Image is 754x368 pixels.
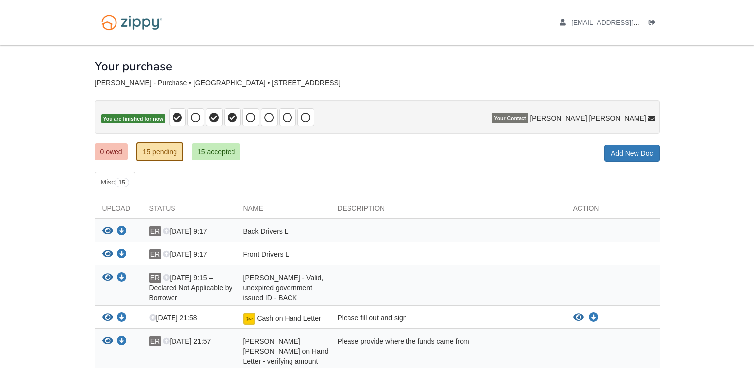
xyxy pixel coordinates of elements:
[117,228,127,236] a: Download Back Drivers L
[243,250,290,258] span: Front Drivers L
[136,142,183,161] a: 15 pending
[243,274,324,302] span: [PERSON_NAME] - Valid, unexpired government issued ID - BACK
[573,313,584,323] button: View Cash on Hand Letter
[330,203,566,218] div: Description
[149,274,232,302] span: [DATE] 9:15 – Declared Not Applicable by Borrower
[330,313,566,326] div: Please fill out and sign
[243,227,289,235] span: Back Drivers L
[149,314,197,322] span: [DATE] 21:58
[163,227,207,235] span: [DATE] 9:17
[117,251,127,259] a: Download Front Drivers L
[604,145,660,162] a: Add New Doc
[95,60,172,73] h1: Your purchase
[142,203,236,218] div: Status
[117,338,127,346] a: Download EDGAR RINCON AVILA - Cash on Hand Letter - verifying amount and source of funds
[115,178,129,187] span: 15
[236,203,330,218] div: Name
[95,10,169,35] img: Logo
[492,113,528,123] span: Your Contact
[95,172,135,193] a: Misc
[102,336,113,347] button: View EDGAR RINCON AVILA - Cash on Hand Letter - verifying amount and source of funds
[102,313,113,323] button: View Cash on Hand Letter
[566,203,660,218] div: Action
[117,314,127,322] a: Download Cash on Hand Letter
[149,273,161,283] span: ER
[149,336,161,346] span: ER
[649,19,660,29] a: Log out
[95,79,660,87] div: [PERSON_NAME] - Purchase • [GEOGRAPHIC_DATA] • [STREET_ADDRESS]
[192,143,240,160] a: 15 accepted
[101,114,166,123] span: You are finished for now
[149,249,161,259] span: ER
[102,226,113,237] button: View Back Drivers L
[530,113,646,123] span: [PERSON_NAME] [PERSON_NAME]
[163,337,211,345] span: [DATE] 21:57
[102,249,113,260] button: View Front Drivers L
[102,273,113,283] button: View EDGAR RINCON AVILA - Valid, unexpired government issued ID - BACK
[95,143,128,160] a: 0 owed
[163,250,207,258] span: [DATE] 9:17
[589,314,599,322] a: Download Cash on Hand Letter
[95,203,142,218] div: Upload
[571,19,685,26] span: rinconedgar10@gmail.com
[149,226,161,236] span: ER
[243,313,255,325] img: Document fully signed
[560,19,685,29] a: edit profile
[257,314,321,322] span: Cash on Hand Letter
[117,274,127,282] a: Download EDGAR RINCON AVILA - Valid, unexpired government issued ID - BACK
